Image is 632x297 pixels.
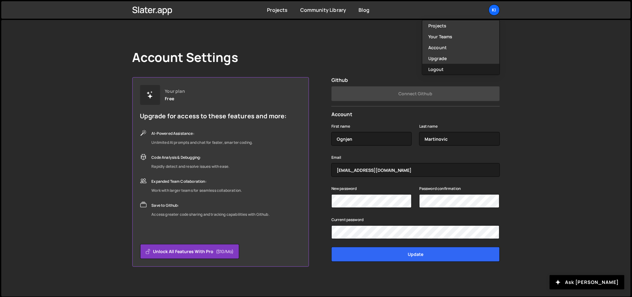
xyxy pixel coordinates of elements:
div: Free [165,96,174,101]
div: Unlimited AI prompts and chat for faster, smarter coding. [152,139,253,146]
a: Blog [359,7,370,13]
button: Logout [422,64,500,75]
label: First name [331,123,350,130]
label: Current password [331,217,364,223]
button: Ask [PERSON_NAME] [550,275,625,290]
h2: Account [331,111,500,117]
a: Projects [267,7,288,13]
label: New password [331,186,357,192]
div: Work with larger teams for seamless collaboration. [152,187,242,194]
a: Upgrade [422,53,500,64]
a: Projects [422,20,500,31]
button: Unlock all features with Pro($10/mo) [140,244,239,259]
label: Email [331,154,341,161]
h2: Github [331,77,500,83]
div: Code Analysis & Debugging: [152,154,230,161]
div: Save to Github: [152,202,270,209]
div: Access greater code sharing and tracking capabilities with Github. [152,211,270,218]
a: Your Teams [422,31,500,42]
a: Ki [489,4,500,16]
div: Your plan [165,89,185,94]
div: Rapidly detect and resolve issues with ease. [152,163,230,170]
a: Community Library [300,7,346,13]
label: Password confirmation [419,186,461,192]
a: Account [422,42,500,53]
div: Expanded Team Collaboration: [152,178,242,185]
span: ($10/mo) [216,248,234,255]
button: Connect Github [331,86,500,101]
input: Update [331,247,500,262]
label: Last name [419,123,438,130]
h5: Upgrade for access to these features and more: [140,112,287,120]
h1: Account Settings [132,50,239,65]
div: AI-Powered Assistance: [152,130,253,137]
